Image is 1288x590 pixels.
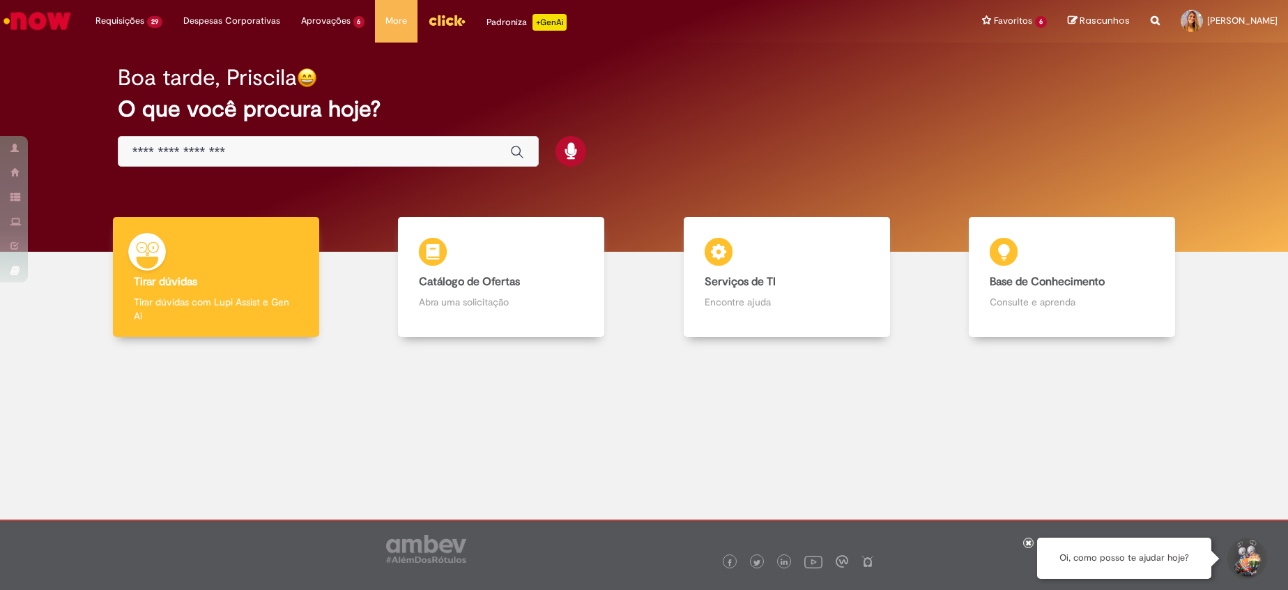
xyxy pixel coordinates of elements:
[1068,15,1130,28] a: Rascunhos
[532,14,567,31] p: +GenAi
[861,555,874,568] img: logo_footer_naosei.png
[1,7,73,35] img: ServiceNow
[486,14,567,31] div: Padroniza
[753,559,760,566] img: logo_footer_twitter.png
[297,68,317,88] img: happy-face.png
[804,552,822,570] img: logo_footer_youtube.png
[301,14,351,28] span: Aprovações
[419,295,583,309] p: Abra uma solicitação
[95,14,144,28] span: Requisições
[353,16,365,28] span: 6
[419,275,520,289] b: Catálogo de Ofertas
[705,295,869,309] p: Encontre ajuda
[428,10,466,31] img: click_logo_yellow_360x200.png
[386,535,466,563] img: logo_footer_ambev_rotulo_gray.png
[1035,16,1047,28] span: 6
[644,217,930,338] a: Serviços de TI Encontre ajuda
[705,275,776,289] b: Serviços de TI
[1225,538,1267,580] button: Iniciar Conversa de Suporte
[1080,14,1130,27] span: Rascunhos
[1207,15,1278,27] span: [PERSON_NAME]
[134,295,298,323] p: Tirar dúvidas com Lupi Assist e Gen Ai
[726,559,733,566] img: logo_footer_facebook.png
[118,97,1171,121] h2: O que você procura hoje?
[359,217,645,338] a: Catálogo de Ofertas Abra uma solicitação
[1037,538,1211,579] div: Oi, como posso te ajudar hoje?
[994,14,1032,28] span: Favoritos
[147,16,162,28] span: 29
[134,275,197,289] b: Tirar dúvidas
[990,275,1105,289] b: Base de Conhecimento
[73,217,359,338] a: Tirar dúvidas Tirar dúvidas com Lupi Assist e Gen Ai
[781,559,788,567] img: logo_footer_linkedin.png
[836,555,848,568] img: logo_footer_workplace.png
[183,14,280,28] span: Despesas Corporativas
[990,295,1154,309] p: Consulte e aprenda
[385,14,407,28] span: More
[930,217,1216,338] a: Base de Conhecimento Consulte e aprenda
[118,66,297,90] h2: Boa tarde, Priscila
